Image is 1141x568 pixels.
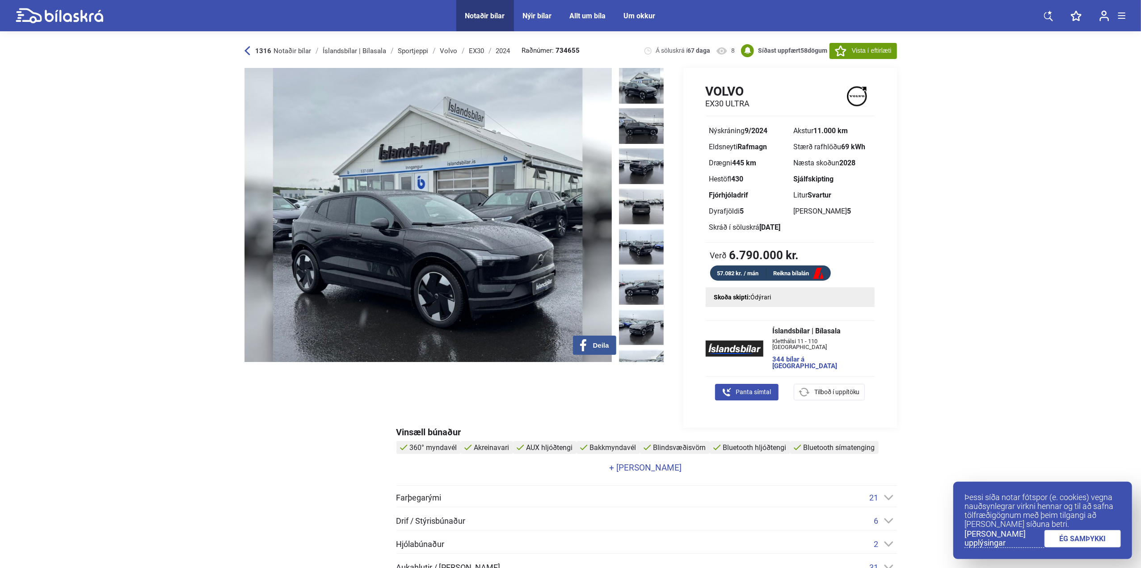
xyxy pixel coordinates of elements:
[766,268,831,279] a: Reikna bílalán
[800,47,808,54] span: 58
[653,443,706,452] span: Blindsvæðisvörn
[396,494,442,502] span: Farþegarými
[709,160,787,167] div: Drægni
[710,268,766,278] div: 57.082 kr. / mán
[794,192,871,199] div: Litur
[772,328,866,335] span: Íslandsbílar | Bílasala
[964,493,1121,529] p: Þessi síða notar fótspor (e. cookies) vegna nauðsynlegrar virkni hennar og til að safna tölfræðig...
[624,12,656,20] a: Um okkur
[709,127,787,135] div: Nýskráning
[619,68,664,104] img: 1753713733_8546643750553754960_26013705924434115.jpg
[751,294,771,301] span: Ódýrari
[772,356,866,370] a: 344 bílar á [GEOGRAPHIC_DATA]
[396,463,895,472] a: + [PERSON_NAME]
[709,191,749,199] b: Fjórhjóladrif
[808,191,832,199] b: Svartur
[619,229,664,265] img: 1753713737_7957482870567264546_26013709768907322.jpg
[847,207,851,215] b: 5
[804,443,875,452] span: Bluetooth símatenging
[874,516,879,526] span: 6
[840,159,856,167] b: 2028
[396,540,445,548] span: Hjólabúnaður
[619,148,664,184] img: 1753713735_6091630359845251353_26013707831110128.jpg
[758,47,827,54] b: Síðast uppfært dögum
[256,47,272,55] b: 1316
[870,493,879,502] span: 21
[274,47,312,55] span: Notaðir bílar
[794,160,871,167] div: Næsta skoðun
[709,208,787,215] div: Dyrafjöldi
[1099,10,1109,21] img: user-login.svg
[745,126,768,135] b: 9/2024
[706,99,750,109] h2: EX30 ULTRA
[410,443,457,452] span: 360° myndavél
[714,294,751,301] strong: Skoða skipti:
[469,47,484,55] div: EX30
[729,249,799,261] b: 6.790.000 kr.
[732,175,744,183] b: 430
[496,47,510,55] div: 2024
[1044,530,1121,547] a: ÉG SAMÞYKKI
[593,341,609,349] span: Deila
[619,309,664,345] img: 1753713738_5602339576548177242_26013711512158573.jpg
[710,251,727,260] span: Verð
[619,108,664,144] img: 1753713734_4871484846235739335_26013706815018126.jpg
[709,176,787,183] div: Hestöfl
[794,175,834,183] b: Sjálfskipting
[740,207,744,215] b: 5
[619,349,664,385] img: 1753713739_7627206257566851009_26013712103772150.jpg
[522,47,580,54] span: Raðnúmer:
[874,539,879,549] span: 2
[731,46,735,55] span: 8
[829,43,897,59] button: Vista í eftirlæti
[723,443,787,452] span: Bluetooth hljóðtengi
[465,12,505,20] a: Notaðir bílar
[573,336,616,355] button: Deila
[760,223,781,231] b: [DATE]
[794,143,871,151] div: Stærð rafhlöðu
[738,143,767,151] b: Rafmagn
[526,443,573,452] span: AUX hljóðtengi
[814,126,848,135] b: 11.000 km
[842,143,866,151] b: 69 kWh
[706,84,750,99] h1: Volvo
[523,12,552,20] a: Nýir bílar
[619,189,664,224] img: 1753713736_2735549581644133395_26013708771169316.jpg
[814,387,860,397] span: Tilboð í uppítöku
[709,224,787,231] div: Skráð í söluskrá
[570,12,606,20] a: Allt um bíla
[396,428,897,437] div: Vinsæll búnaður
[440,47,458,55] div: Volvo
[396,517,466,525] span: Drif / Stýrisbúnaður
[736,387,771,397] span: Panta símtal
[474,443,509,452] span: Akreinavari
[656,46,710,55] span: Á söluskrá í
[687,47,710,54] b: 67 daga
[323,47,387,55] div: Íslandsbílar | Bílasala
[772,338,866,350] span: Kletthálsi 11 - 110 [GEOGRAPHIC_DATA]
[794,208,871,215] div: [PERSON_NAME]
[794,127,871,135] div: Akstur
[840,84,875,109] img: logo Volvo EX30 ULTRA
[398,47,429,55] div: Sportjeppi
[964,530,1044,548] a: [PERSON_NAME] upplýsingar
[852,46,891,55] span: Vista í eftirlæti
[556,47,580,54] b: 734655
[619,269,664,305] img: 1753713737_8877714877086050928_26013710467255832.jpg
[733,159,757,167] b: 445 km
[709,143,787,151] div: Eldsneyti
[590,443,636,452] span: Bakkmyndavél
